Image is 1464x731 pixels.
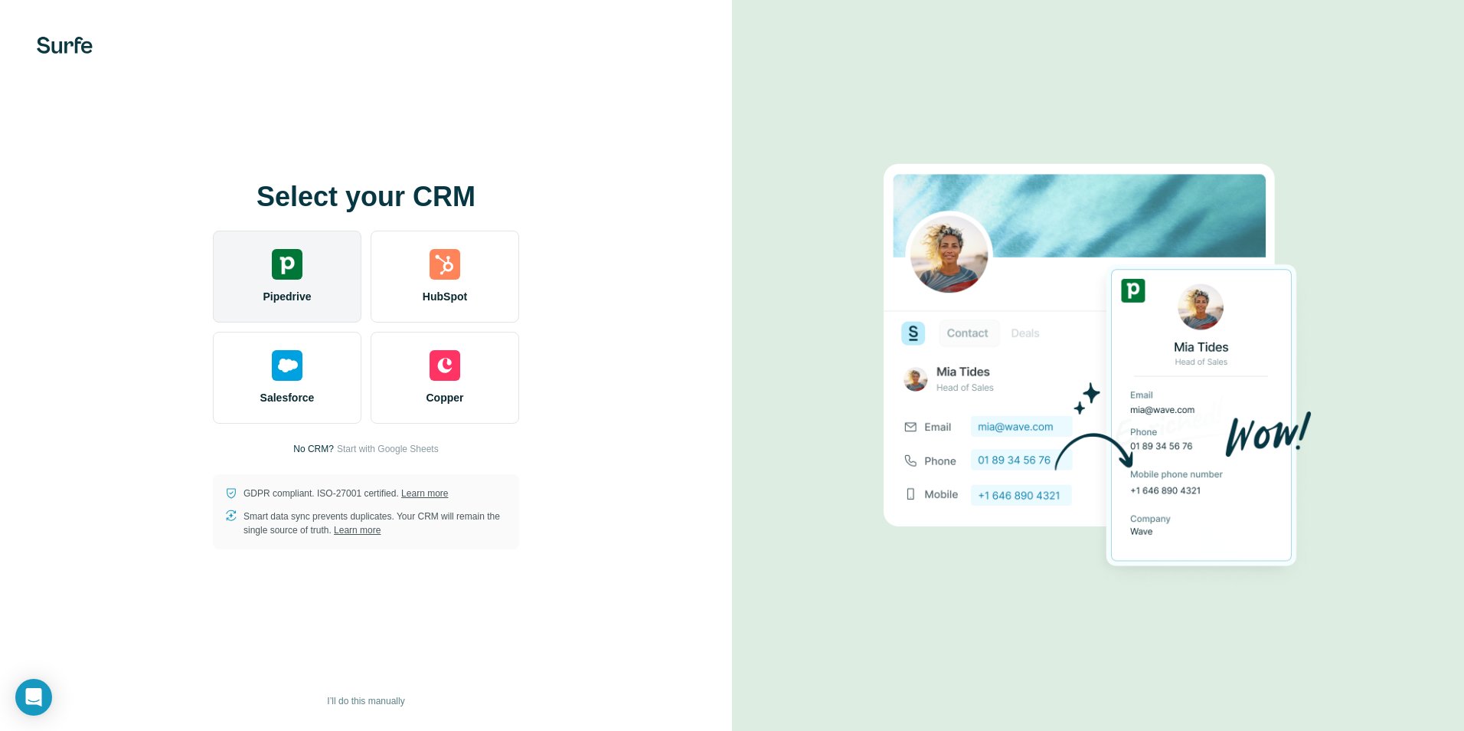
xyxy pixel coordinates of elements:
span: Copper [426,390,464,405]
p: GDPR compliant. ISO-27001 certified. [243,487,448,500]
span: Salesforce [260,390,315,405]
div: Open Intercom Messenger [15,679,52,716]
img: salesforce's logo [272,350,302,381]
a: Learn more [334,525,381,536]
span: HubSpot [423,289,467,304]
span: Pipedrive [263,289,311,304]
img: pipedrive's logo [272,249,302,280]
span: I’ll do this manually [327,694,404,708]
img: hubspot's logo [430,249,460,280]
img: Surfe's logo [37,37,93,54]
p: Smart data sync prevents duplicates. Your CRM will remain the single source of truth. [243,510,507,537]
img: PIPEDRIVE image [884,138,1312,593]
h1: Select your CRM [213,182,519,212]
button: Start with Google Sheets [337,442,439,456]
button: I’ll do this manually [316,690,415,713]
img: copper's logo [430,350,460,381]
p: No CRM? [293,442,334,456]
a: Learn more [401,488,448,499]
